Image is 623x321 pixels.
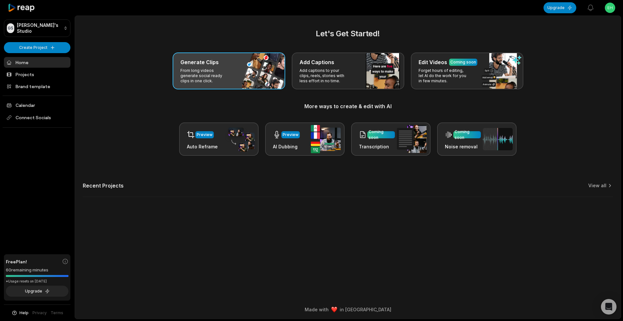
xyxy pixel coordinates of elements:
[6,279,68,284] div: *Usage resets on [DATE]
[4,69,70,80] a: Projects
[397,125,427,153] img: transcription.png
[331,307,337,313] img: heart emoji
[32,310,47,316] a: Privacy
[6,258,27,265] span: Free Plan!
[283,132,299,138] div: Preview
[7,23,14,33] div: GS
[588,182,606,189] a: View all
[299,68,350,84] p: Add captions to your clips, reels, stories with less effort in no time.
[4,81,70,92] a: Brand template
[369,129,394,141] div: Coming soon
[601,299,617,315] div: Open Intercom Messenger
[299,58,334,66] h3: Add Captions
[273,143,300,150] h3: AI Dubbing
[19,310,29,316] span: Help
[51,310,63,316] a: Terms
[419,58,447,66] h3: Edit Videos
[4,112,70,123] span: Connect Socials
[81,306,615,313] div: Made with in [GEOGRAPHIC_DATA]
[83,28,613,40] h2: Let's Get Started!
[6,267,68,273] div: 60 remaining minutes
[17,22,61,34] p: [PERSON_NAME]'s Studio
[187,143,218,150] h3: Auto Reframe
[4,42,70,53] button: Create Project
[311,125,341,153] img: ai_dubbing.png
[483,128,513,150] img: noise_removal.png
[6,286,68,297] button: Upgrade
[4,57,70,68] a: Home
[225,127,255,152] img: auto_reframe.png
[4,100,70,110] a: Calendar
[544,2,576,13] button: Upgrade
[419,68,469,84] p: Forget hours of editing, let AI do the work for you in few minutes.
[455,129,480,141] div: Coming soon
[83,182,124,189] h2: Recent Projects
[180,58,219,66] h3: Generate Clips
[450,59,476,65] div: Coming soon
[83,102,613,110] h3: More ways to create & edit with AI
[197,132,213,138] div: Preview
[359,143,395,150] h3: Transcription
[445,143,481,150] h3: Noise removal
[180,68,231,84] p: From long videos generate social ready clips in one click.
[11,310,29,316] button: Help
